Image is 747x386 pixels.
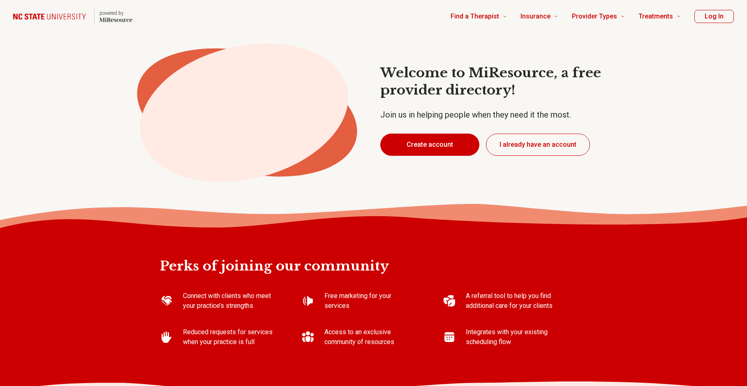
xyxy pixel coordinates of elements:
p: Integrates with your existing scheduling flow [466,327,558,347]
a: Home page [13,3,132,30]
span: Provider Types [572,11,617,22]
p: A referral tool to help you find additional care for your clients [466,291,558,311]
p: Reduced requests for services when your practice is full [183,327,275,347]
h2: Perks of joining our community [160,231,587,275]
h1: Welcome to MiResource, a free provider directory! [380,65,624,99]
p: powered by [99,10,132,16]
button: I already have an account [486,134,590,156]
button: Log In [694,10,734,23]
p: Join us in helping people when they need it the most. [380,109,624,120]
p: Free marketing for your services [324,291,416,311]
span: Treatments [638,11,673,22]
span: Insurance [520,11,550,22]
span: Find a Therapist [451,11,499,22]
p: Access to an exclusive community of resources [324,327,416,347]
p: Connect with clients who meet your practice’s strengths [183,291,275,311]
button: Create account [380,134,479,156]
